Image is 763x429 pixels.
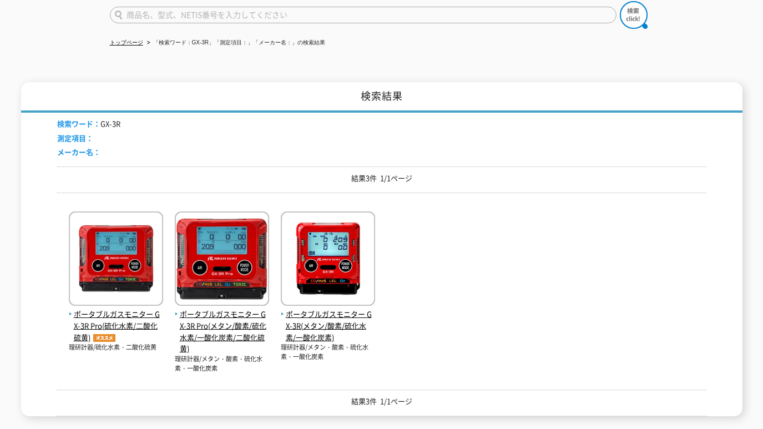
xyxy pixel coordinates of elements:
li: GX-3R [57,118,120,130]
a: ポータブルガスモニター GX-3R(メタン/酸素/硫化水素/一酸化炭素) [281,297,375,343]
p: 結果3件 1/1ページ [57,396,706,407]
span: ポータブルガスモニター GX-3R Pro(メタン/酸素/硫化水素/一酸化炭素/二酸化硫黄) [175,309,269,355]
p: 理研計器/メタン・酸素・硫化水素・一酸化炭素 [175,355,269,373]
p: 結果3件 1/1ページ [57,173,706,184]
img: GX-3R Pro(メタン/酸素/硫化水素/一酸化炭素/二酸化硫黄) [175,211,269,309]
img: btn_search.png [620,1,648,29]
img: GX-3R(メタン/酸素/硫化水素/一酸化炭素) [281,211,375,309]
li: 「検索ワード：GX-3R」「測定項目：」「メーカー名：」の検索結果 [145,37,326,49]
span: ポータブルガスモニター GX-3R Pro(硫化水素/二酸化硫黄) [69,309,163,343]
span: 測定項目： [57,133,93,143]
input: 商品名、型式、NETIS番号を入力してください [110,7,617,23]
p: 理研計器/メタン・酸素・硫化水素・一酸化炭素 [281,343,375,361]
span: メーカー名： [57,147,100,157]
span: ポータブルガスモニター GX-3R(メタン/酸素/硫化水素/一酸化炭素) [281,309,375,343]
a: トップページ [110,39,143,46]
a: ポータブルガスモニター GX-3R Pro(メタン/酸素/硫化水素/一酸化炭素/二酸化硫黄) [175,297,269,355]
h1: 検索結果 [21,82,742,113]
p: 理研計器/硫化水素・二酸化硫黄 [69,343,163,352]
span: 検索ワード： [57,118,100,129]
img: オススメ [90,334,118,342]
img: GX-3R Pro(硫化水素/二酸化硫黄) [69,211,163,309]
a: ポータブルガスモニター GX-3R Pro(硫化水素/二酸化硫黄)オススメ [69,297,163,343]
